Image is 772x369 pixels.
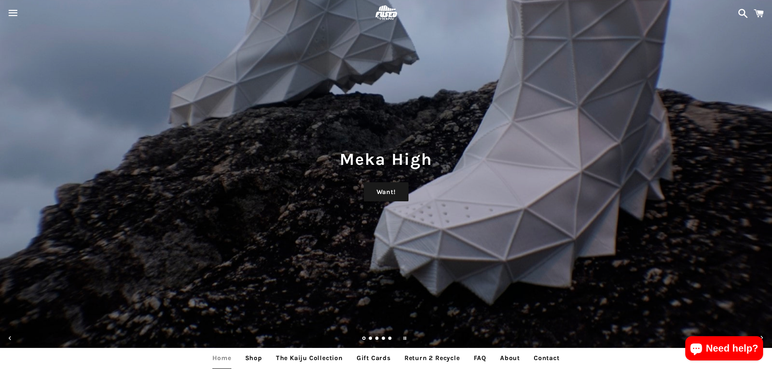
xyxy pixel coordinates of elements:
a: Load slide 3 [375,337,379,341]
inbox-online-store-chat: Shopify online store chat [683,336,766,363]
a: Slide 1, current [362,337,366,341]
a: Home [206,348,237,368]
a: About [494,348,526,368]
h1: Meka High [8,147,764,171]
a: Gift Cards [351,348,397,368]
a: Load slide 5 [388,337,392,341]
a: Return 2 Recycle [398,348,466,368]
a: Load slide 2 [369,337,373,341]
button: Pause slideshow [396,329,414,347]
a: Contact [528,348,566,368]
a: Want! [364,182,408,202]
button: Next slide [753,329,771,347]
button: Previous slide [1,329,19,347]
a: FAQ [468,348,492,368]
a: Shop [239,348,268,368]
a: The Kaiju Collection [270,348,349,368]
a: Load slide 4 [382,337,386,341]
